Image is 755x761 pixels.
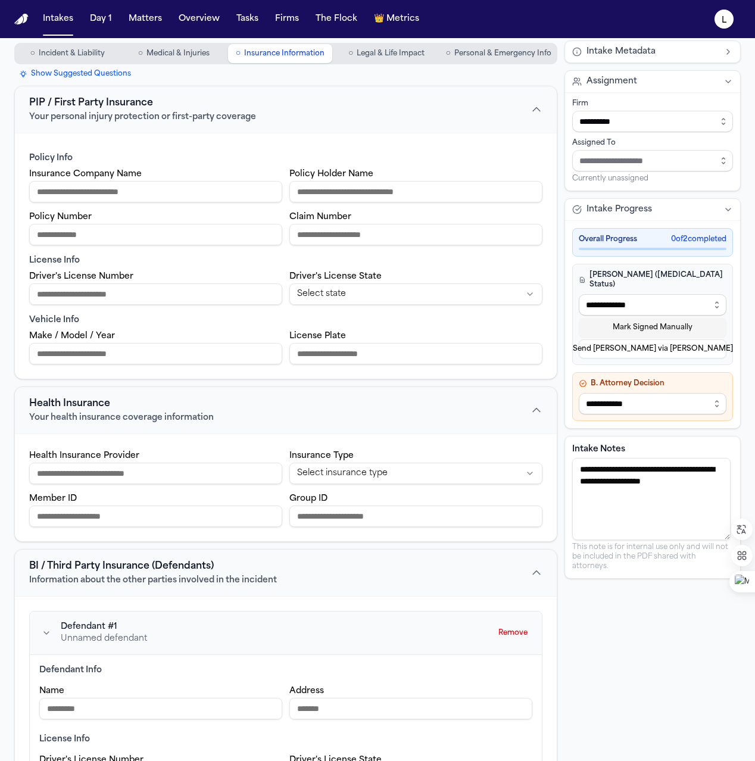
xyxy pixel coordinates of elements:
[29,213,92,222] label: Policy Number
[29,314,542,326] div: Vehicle Info
[29,332,115,341] label: Make / Model / Year
[29,255,542,267] div: License Info
[494,623,532,643] button: Remove
[369,8,424,30] button: crownMetrics
[29,343,282,364] input: Vehicle make model year
[579,235,637,244] span: Overall Progress
[579,270,726,289] h4: [PERSON_NAME] ([MEDICAL_DATA] Status)
[15,86,557,133] button: PIP / First Party InsuranceYour personal injury protection or first-party coverage
[572,111,733,132] input: Select firm
[671,235,726,244] span: 0 of 2 completed
[15,44,120,63] button: Go to Incident & Liability
[29,506,282,527] input: Health insurance member ID
[565,41,740,63] button: Intake Metadata
[124,8,167,30] button: Matters
[29,559,214,573] span: BI / Third Party Insurance (Defendants)
[29,170,142,179] label: Insurance Company Name
[29,283,282,305] input: Driver's License Number
[441,44,556,63] button: Go to Personal & Emergency Info
[61,633,489,645] div: Unnamed defendant
[39,665,532,676] div: Defendant Info
[228,44,332,63] button: Go to Insurance Information
[572,99,733,108] div: Firm
[311,8,362,30] button: The Flock
[138,48,143,60] span: ○
[586,76,637,88] span: Assignment
[289,451,354,460] label: Insurance Type
[38,8,78,30] button: Intakes
[579,339,726,358] button: Send [PERSON_NAME] via [PERSON_NAME]
[289,343,542,364] input: Vehicle license plate
[39,49,105,58] span: Incident & Liability
[29,111,256,123] span: Your personal injury protection or first-party coverage
[446,48,451,60] span: ○
[122,44,226,63] button: Go to Medical & Injuries
[29,272,133,281] label: Driver's License Number
[15,550,557,596] button: BI / Third Party Insurance (Defendants)Information about the other parties involved in the incident
[29,451,139,460] label: Health Insurance Provider
[232,8,263,30] button: Tasks
[29,397,110,411] span: Health Insurance
[39,687,64,695] label: Name
[289,181,542,202] input: PIP policy holder name
[572,150,733,171] input: Assign to staff member
[289,213,351,222] label: Claim Number
[85,8,117,30] button: Day 1
[289,506,542,527] input: Health insurance group ID
[572,138,733,148] div: Assigned To
[15,387,557,433] button: Health InsuranceYour health insurance coverage information
[29,412,214,424] span: Your health insurance coverage information
[29,494,77,503] label: Member ID
[244,49,325,58] span: Insurance Information
[572,542,733,571] p: This note is for internal use only and will not be included in the PDF shared with attorneys.
[270,8,304,30] button: Firms
[146,49,210,58] span: Medical & Injuries
[39,621,489,645] div: Collapse defendant details
[14,14,29,25] a: Home
[29,575,277,587] span: Information about the other parties involved in the incident
[289,332,346,341] label: License Plate
[236,48,241,60] span: ○
[289,170,373,179] label: Policy Holder Name
[289,283,542,305] button: State select
[572,174,648,183] span: Currently unassigned
[579,379,726,388] h4: B. Attorney Decision
[335,44,439,63] button: Go to Legal & Life Impact
[29,181,282,202] input: PIP insurance company
[289,224,542,245] input: PIP claim number
[586,204,652,216] span: Intake Progress
[174,8,224,30] button: Overview
[61,621,117,633] span: Defendant # 1
[39,734,532,746] div: License Info
[289,494,327,503] label: Group ID
[29,96,153,110] span: PIP / First Party Insurance
[565,199,740,220] button: Intake Progress
[572,458,731,540] textarea: Intake notes
[14,67,136,81] button: Show Suggested Questions
[357,49,425,58] span: Legal & Life Impact
[579,318,726,337] button: Mark Signed Manually
[586,46,656,58] span: Intake Metadata
[29,152,542,164] div: Policy Info
[14,14,29,25] img: Finch Logo
[565,71,740,92] button: Assignment
[29,463,282,484] input: Health insurance provider
[348,48,353,60] span: ○
[454,49,551,58] span: Personal & Emergency Info
[30,48,35,60] span: ○
[29,224,282,245] input: PIP policy number
[289,272,382,281] label: Driver's License State
[289,687,324,695] label: Address
[572,444,733,456] label: Intake Notes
